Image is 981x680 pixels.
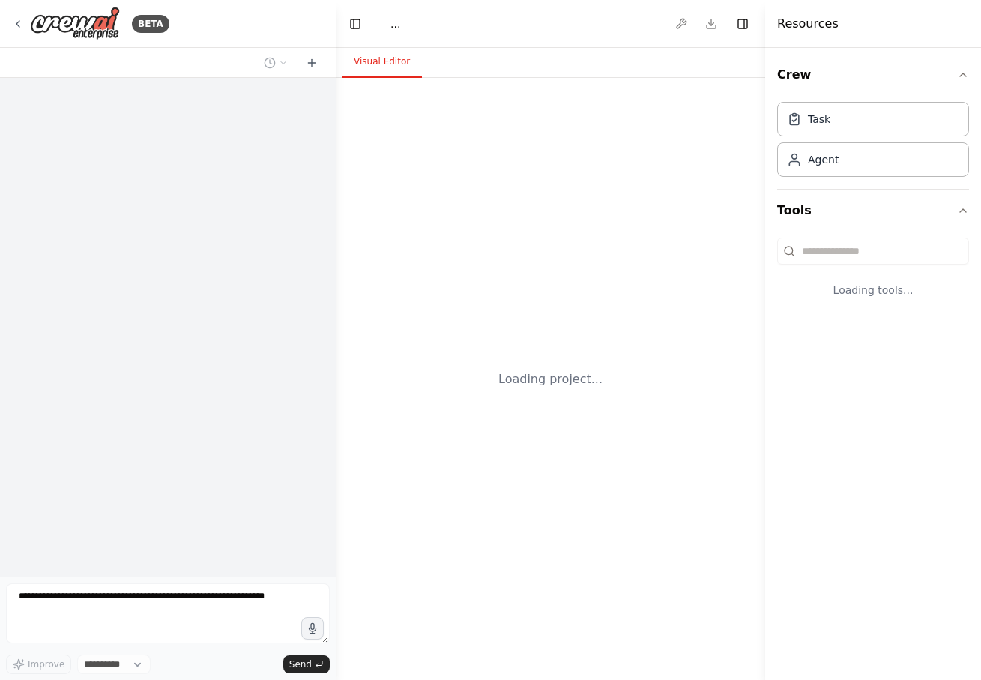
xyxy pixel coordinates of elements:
[808,112,830,127] div: Task
[283,655,330,673] button: Send
[777,271,969,310] div: Loading tools...
[342,46,422,78] button: Visual Editor
[777,96,969,189] div: Crew
[132,15,169,33] div: BETA
[6,655,71,674] button: Improve
[30,7,120,40] img: Logo
[390,16,400,31] span: ...
[777,232,969,322] div: Tools
[289,658,312,670] span: Send
[777,15,839,33] h4: Resources
[808,152,839,167] div: Agent
[28,658,64,670] span: Improve
[390,16,400,31] nav: breadcrumb
[345,13,366,34] button: Hide left sidebar
[498,370,603,388] div: Loading project...
[301,617,324,640] button: Click to speak your automation idea
[732,13,753,34] button: Hide right sidebar
[300,54,324,72] button: Start a new chat
[258,54,294,72] button: Switch to previous chat
[777,190,969,232] button: Tools
[777,54,969,96] button: Crew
